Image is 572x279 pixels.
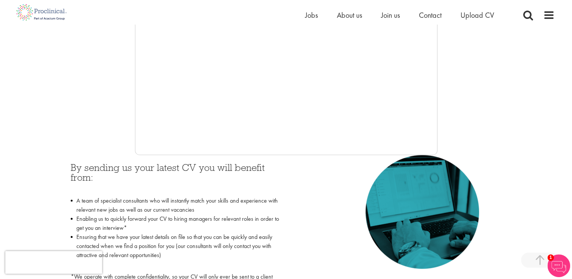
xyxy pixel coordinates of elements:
img: Chatbot [547,254,570,277]
span: 1 [547,254,554,261]
iframe: reCAPTCHA [5,251,102,274]
a: About us [337,10,362,20]
a: Join us [381,10,400,20]
li: Enabling us to quickly forward your CV to hiring managers for relevant roles in order to get you ... [71,214,281,232]
li: Ensuring that we have your latest details on file so that you can be quickly and easily contacted... [71,232,281,269]
li: A team of specialist consultants who will instantly match your skills and experience with relevan... [71,196,281,214]
a: Upload CV [460,10,494,20]
h3: By sending us your latest CV you will benefit from: [71,163,281,192]
a: Contact [419,10,442,20]
a: Jobs [305,10,318,20]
